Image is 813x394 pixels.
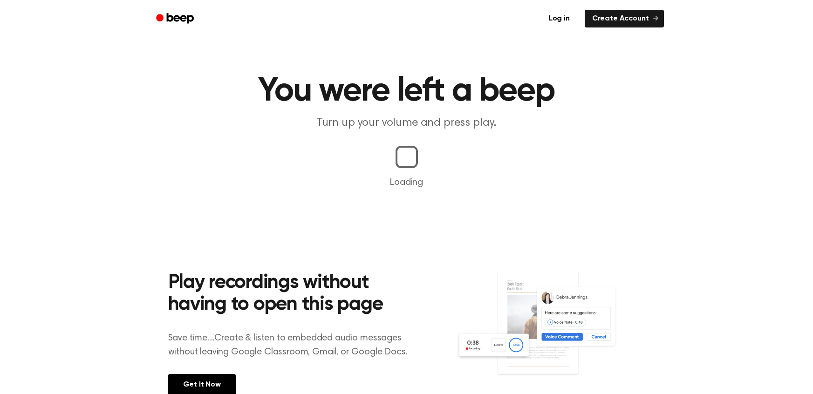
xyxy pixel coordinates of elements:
[540,8,579,29] a: Log in
[168,331,419,359] p: Save time....Create & listen to embedded audio messages without leaving Google Classroom, Gmail, ...
[228,115,586,131] p: Turn up your volume and press play.
[150,10,202,28] a: Beep
[168,272,419,316] h2: Play recordings without having to open this page
[585,10,664,27] a: Create Account
[11,176,802,190] p: Loading
[168,75,645,108] h1: You were left a beep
